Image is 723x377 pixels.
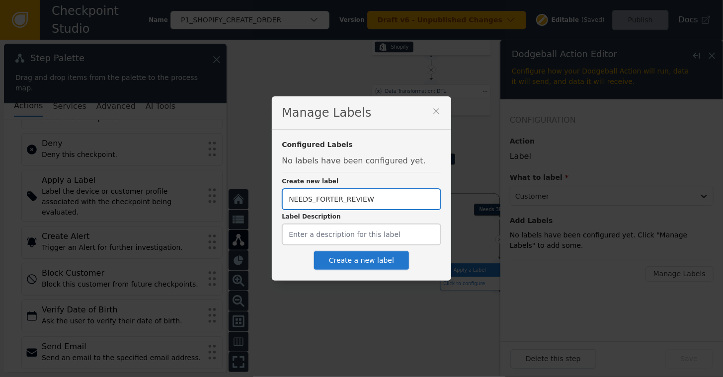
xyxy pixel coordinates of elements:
[282,156,425,165] span: No labels have been configured yet.
[272,96,451,130] div: Manage Labels
[282,224,441,245] input: Enter a description for this label
[282,188,441,210] input: E.g. "High Order Value"
[282,212,441,224] label: Label Description
[282,140,441,155] div: Configured Labels
[313,250,410,271] button: Create a new label
[282,177,441,188] label: Create new label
